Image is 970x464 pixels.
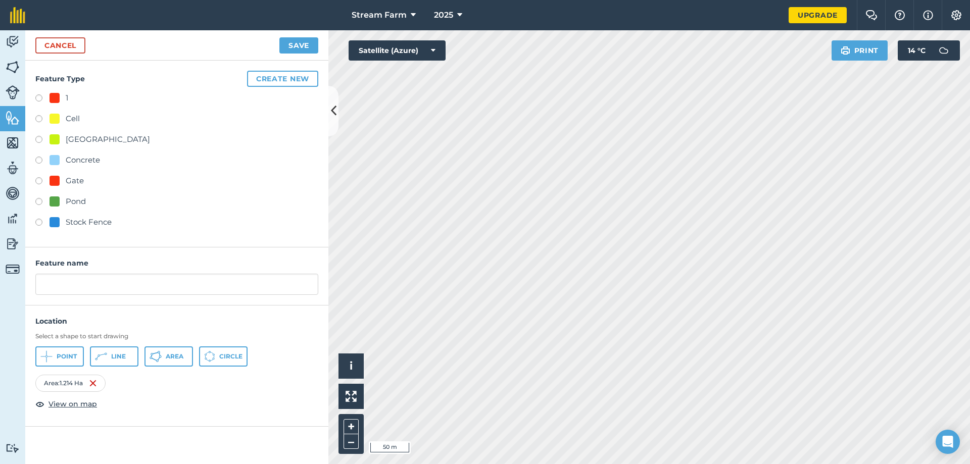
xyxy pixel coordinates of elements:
[66,113,80,125] div: Cell
[349,40,446,61] button: Satellite (Azure)
[10,7,25,23] img: fieldmargin Logo
[6,262,20,276] img: svg+xml;base64,PD94bWwgdmVyc2lvbj0iMS4wIiBlbmNvZGluZz0idXRmLTgiPz4KPCEtLSBHZW5lcmF0b3I6IEFkb2JlIE...
[35,71,318,87] h4: Feature Type
[352,9,407,21] span: Stream Farm
[908,40,926,61] span: 14 ° C
[898,40,960,61] button: 14 °C
[66,175,84,187] div: Gate
[6,34,20,49] img: svg+xml;base64,PD94bWwgdmVyc2lvbj0iMS4wIiBlbmNvZGluZz0idXRmLTgiPz4KPCEtLSBHZW5lcmF0b3I6IEFkb2JlIE...
[279,37,318,54] button: Save
[89,377,97,389] img: svg+xml;base64,PHN2ZyB4bWxucz0iaHR0cDovL3d3dy53My5vcmcvMjAwMC9zdmciIHdpZHRoPSIxNiIgaGVpZ2h0PSIyNC...
[35,316,318,327] h4: Location
[35,375,106,392] div: Area : 1.214 Ha
[35,257,318,269] h4: Feature name
[894,10,906,20] img: A question mark icon
[6,85,20,99] img: svg+xml;base64,PD94bWwgdmVyc2lvbj0iMS4wIiBlbmNvZGluZz0idXRmLTgiPz4KPCEtLSBHZW5lcmF0b3I6IEFkb2JlIE...
[66,133,150,145] div: [GEOGRAPHIC_DATA]
[35,398,44,410] img: svg+xml;base64,PHN2ZyB4bWxucz0iaHR0cDovL3d3dy53My5vcmcvMjAwMC9zdmciIHdpZHRoPSIxOCIgaGVpZ2h0PSIyNC...
[111,352,126,360] span: Line
[144,346,193,367] button: Area
[6,60,20,75] img: svg+xml;base64,PHN2ZyB4bWxucz0iaHR0cDovL3d3dy53My5vcmcvMjAwMC9zdmciIHdpZHRoPSI1NiIgaGVpZ2h0PSI2MC...
[346,391,357,402] img: Four arrows, one pointing top left, one top right, one bottom right and the last bottom left
[66,154,100,166] div: Concrete
[35,346,84,367] button: Point
[6,135,20,150] img: svg+xml;base64,PHN2ZyB4bWxucz0iaHR0cDovL3d3dy53My5vcmcvMjAwMC9zdmciIHdpZHRoPSI1NiIgaGVpZ2h0PSI2MC...
[6,443,20,453] img: svg+xml;base64,PD94bWwgdmVyc2lvbj0iMS4wIiBlbmNvZGluZz0idXRmLTgiPz4KPCEtLSBHZW5lcmF0b3I6IEFkb2JlIE...
[66,92,68,104] div: 1
[90,346,138,367] button: Line
[950,10,962,20] img: A cog icon
[344,419,359,434] button: +
[57,352,77,360] span: Point
[66,195,86,208] div: Pond
[48,398,97,409] span: View on map
[934,40,954,61] img: svg+xml;base64,PD94bWwgdmVyc2lvbj0iMS4wIiBlbmNvZGluZz0idXRmLTgiPz4KPCEtLSBHZW5lcmF0b3I6IEFkb2JlIE...
[35,37,85,54] a: Cancel
[936,430,960,454] div: Open Intercom Messenger
[35,332,318,340] h3: Select a shape to start drawing
[6,161,20,176] img: svg+xml;base64,PD94bWwgdmVyc2lvbj0iMS4wIiBlbmNvZGluZz0idXRmLTgiPz4KPCEtLSBHZW5lcmF0b3I6IEFkb2JlIE...
[344,434,359,449] button: –
[166,352,183,360] span: Area
[219,352,243,360] span: Circle
[6,236,20,251] img: svg+xml;base64,PD94bWwgdmVyc2lvbj0iMS4wIiBlbmNvZGluZz0idXRmLTgiPz4KPCEtLSBHZW5lcmF0b3I6IEFkb2JlIE...
[247,71,318,87] button: Create new
[789,7,847,23] a: Upgrade
[841,44,850,57] img: svg+xml;base64,PHN2ZyB4bWxucz0iaHR0cDovL3d3dy53My5vcmcvMjAwMC9zdmciIHdpZHRoPSIxOSIgaGVpZ2h0PSIyNC...
[434,9,453,21] span: 2025
[35,398,97,410] button: View on map
[6,211,20,226] img: svg+xml;base64,PD94bWwgdmVyc2lvbj0iMS4wIiBlbmNvZGluZz0idXRmLTgiPz4KPCEtLSBHZW5lcmF0b3I6IEFkb2JlIE...
[66,216,112,228] div: Stock Fence
[199,346,248,367] button: Circle
[923,9,933,21] img: svg+xml;base64,PHN2ZyB4bWxucz0iaHR0cDovL3d3dy53My5vcmcvMjAwMC9zdmciIHdpZHRoPSIxNyIgaGVpZ2h0PSIxNy...
[832,40,888,61] button: Print
[338,353,364,379] button: i
[350,359,353,372] span: i
[6,186,20,201] img: svg+xml;base64,PD94bWwgdmVyc2lvbj0iMS4wIiBlbmNvZGluZz0idXRmLTgiPz4KPCEtLSBHZW5lcmF0b3I6IEFkb2JlIE...
[865,10,878,20] img: Two speech bubbles overlapping with the left bubble in the forefront
[6,110,20,125] img: svg+xml;base64,PHN2ZyB4bWxucz0iaHR0cDovL3d3dy53My5vcmcvMjAwMC9zdmciIHdpZHRoPSI1NiIgaGVpZ2h0PSI2MC...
